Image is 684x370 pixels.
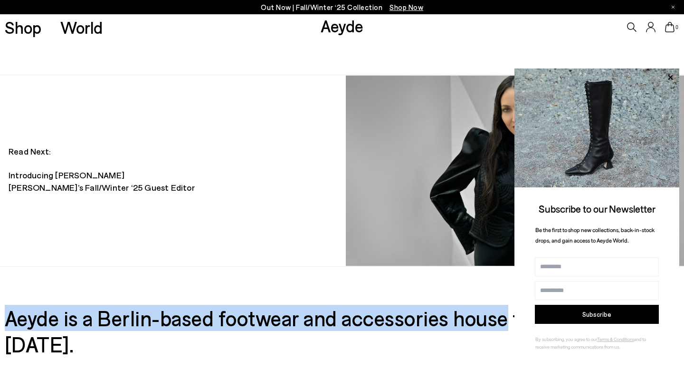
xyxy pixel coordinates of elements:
span: Navigate to /collections/new-in [389,3,423,11]
img: 2a6287a1333c9a56320fd6e7b3c4a9a9.jpg [514,68,679,187]
span: By subscribing, you agree to our [535,336,597,342]
h2: Read Next: Introducing [PERSON_NAME] [PERSON_NAME]’s Fall/Winter ‘25 Guest Editor [9,146,195,194]
a: Terms & Conditions [597,336,634,342]
span: 0 [674,25,679,30]
a: 0 [665,22,674,32]
button: Subscribe [535,305,659,324]
a: World [60,19,103,36]
a: Shop [5,19,41,36]
span: Subscribe to our Newsletter [539,203,655,214]
p: Out Now | Fall/Winter ‘25 Collection [261,1,423,13]
span: Be the first to shop new collections, back-in-stock drops, and gain access to Aeyde World. [535,226,655,244]
h3: Aeyde is a Berlin-based footwear and accessories house founded in [DATE]. [5,305,679,357]
a: Aeyde [321,16,363,36]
